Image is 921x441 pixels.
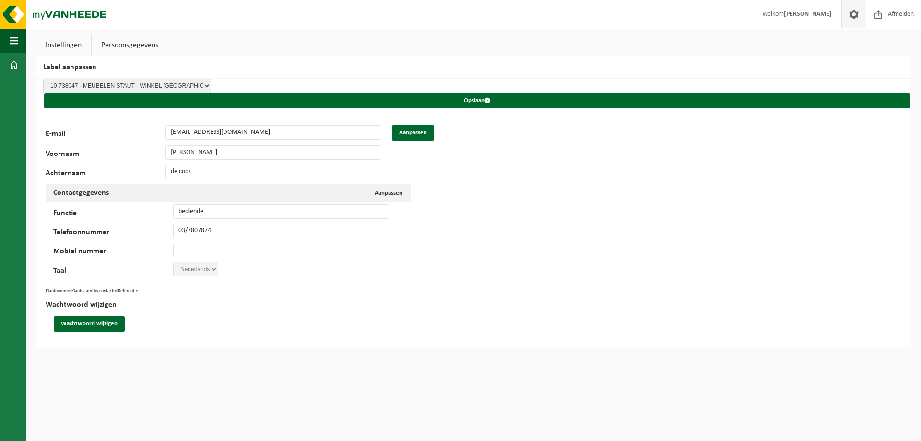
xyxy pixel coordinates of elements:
button: Wachtwoord wijzigen [54,316,125,332]
label: E-mail [46,130,165,141]
input: E-mail [165,125,381,140]
h2: Contactgegevens [46,184,116,202]
select: '; '; '; [173,262,218,276]
label: Mobiel nummer [53,248,173,257]
a: Persoonsgegevens [92,34,168,56]
label: Achternaam [46,169,165,179]
label: Telefoonnummer [53,228,173,238]
h2: Wachtwoord wijzigen [46,294,902,316]
span: Aanpassen [375,190,402,196]
button: Aanpassen [392,125,434,141]
button: Aanpassen [367,184,410,202]
button: Opslaan [44,93,910,108]
label: Functie [53,209,173,219]
th: Uw contactrol [92,289,118,294]
label: Voornaam [46,150,165,160]
th: Klantnaam [71,289,92,294]
th: Klantnummer [46,289,71,294]
strong: [PERSON_NAME] [784,11,832,18]
label: Taal [53,267,173,276]
a: Instellingen [36,34,91,56]
th: Referentie [118,289,138,294]
h2: Label aanpassen [36,56,911,79]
